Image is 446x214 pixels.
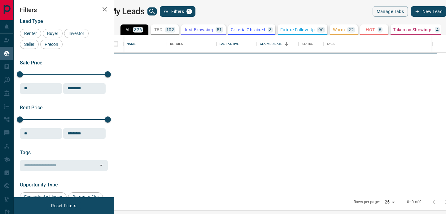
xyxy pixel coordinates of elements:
div: 25 [382,198,397,207]
div: Last Active [216,35,257,53]
p: TBD [154,28,163,32]
button: Sort [282,40,291,48]
p: 90 [318,28,324,32]
div: Claimed Date [260,35,282,53]
span: Investor [66,31,86,36]
span: Buyer [45,31,60,36]
p: Future Follow Up [280,28,315,32]
p: Just Browsing [184,28,213,32]
p: 326 [134,28,142,32]
span: 1 [187,9,191,14]
div: Details [170,35,183,53]
p: Rows per page: [354,199,380,205]
span: Renter [22,31,39,36]
p: 6 [379,28,381,32]
p: Criteria Obtained [231,28,265,32]
p: 22 [348,28,354,32]
span: Lead Type [20,18,43,24]
span: Tags [20,150,31,155]
div: Renter [20,29,41,38]
span: Seller [22,42,37,47]
p: 3 [269,28,272,32]
p: Taken on Showings [393,28,432,32]
div: Buyer [43,29,63,38]
span: Return to Site [70,194,101,199]
span: Rent Price [20,105,43,111]
h1: My Leads [109,7,145,16]
div: Details [167,35,216,53]
div: Tags [326,35,335,53]
p: 4 [436,28,439,32]
button: search button [147,7,157,15]
div: Status [299,35,323,53]
span: Favourited a Listing [22,194,64,199]
div: Favourited a Listing [20,192,67,202]
p: Warm [333,28,345,32]
h2: Filters [20,6,108,14]
div: Tags [323,35,416,53]
span: Sale Price [20,60,42,66]
div: Name [127,35,136,53]
p: HOT [366,28,375,32]
div: Precon [40,40,63,49]
div: Status [302,35,313,53]
div: Return to Site [68,192,103,202]
div: Last Active [220,35,239,53]
p: 0–0 of 0 [407,199,422,205]
p: All [125,28,130,32]
div: Investor [64,29,89,38]
p: 51 [217,28,222,32]
div: Claimed Date [257,35,299,53]
div: Seller [20,40,39,49]
button: Filters1 [160,6,195,17]
button: Open [97,161,106,170]
p: 102 [166,28,174,32]
span: Opportunity Type [20,182,58,188]
span: Precon [42,42,60,47]
div: Name [124,35,167,53]
button: Reset Filters [47,200,80,211]
button: Manage Tabs [373,6,408,17]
